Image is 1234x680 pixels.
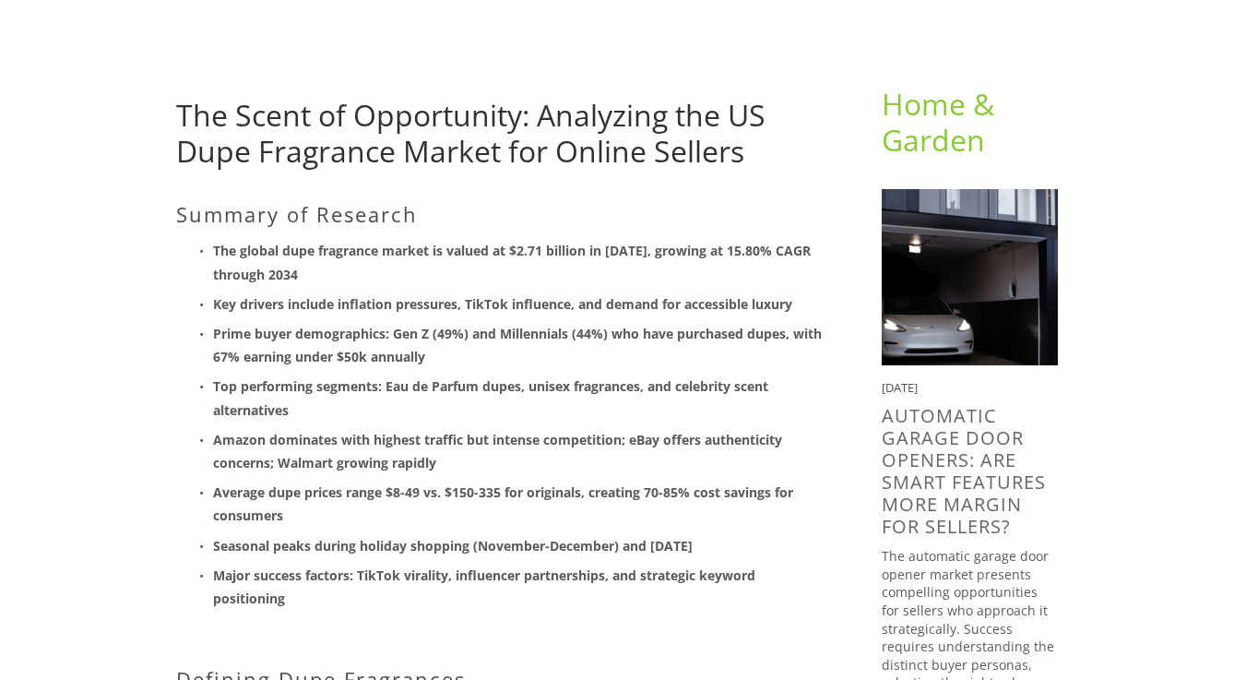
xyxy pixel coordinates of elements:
[882,403,1046,539] a: Automatic Garage Door Openers: Are Smart Features More Margin For Sellers?
[213,431,786,471] strong: Amazon dominates with highest traffic but intense competition; eBay offers authenticity concerns;...
[176,95,765,170] a: The Scent of Opportunity: Analyzing the US Dupe Fragrance Market for Online Sellers
[176,202,823,226] h2: Summary of Research
[213,537,693,555] strong: Seasonal peaks during holiday shopping (November-December) and [DATE]
[213,377,772,418] strong: Top performing segments: Eau de Parfum dupes, unisex fragrances, and celebrity scent alternatives
[213,325,825,365] strong: Prime buyer demographics: Gen Z (49%) and Millennials (44%) who have purchased dupes, with 67% ea...
[882,189,1058,365] img: Automatic Garage Door Openers: Are Smart Features More Margin For Sellers?
[213,483,797,524] strong: Average dupe prices range $8-49 vs. $150-335 for originals, creating 70-85% cost savings for cons...
[213,295,792,313] strong: Key drivers include inflation pressures, TikTok influence, and demand for accessible luxury
[213,242,814,282] strong: The global dupe fragrance market is valued at $2.71 billion in [DATE], growing at 15.80% CAGR thr...
[213,567,759,607] strong: Major success factors: TikTok virality, influencer partnerships, and strategic keyword positioning
[882,84,1002,159] a: Home & Garden
[882,379,918,396] time: [DATE]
